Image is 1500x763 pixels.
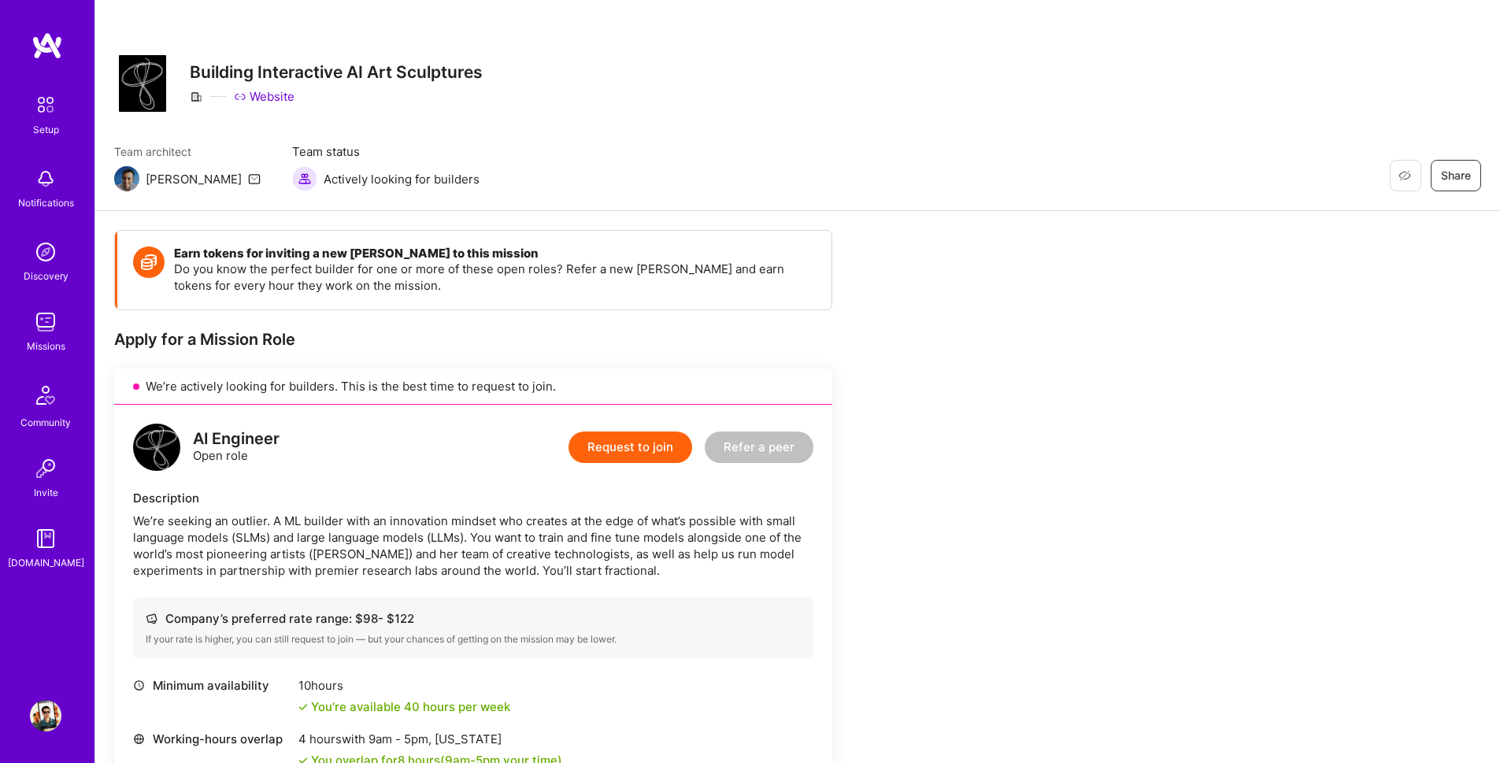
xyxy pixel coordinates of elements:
div: Company’s preferred rate range: $ 98 - $ 122 [146,610,801,627]
h4: Earn tokens for inviting a new [PERSON_NAME] to this mission [174,246,816,261]
img: Token icon [133,246,165,278]
i: icon Mail [248,172,261,185]
h3: Building Interactive AI Art Sculptures [190,62,483,82]
div: 4 hours with [US_STATE] [298,731,562,747]
a: User Avatar [26,700,65,732]
div: Missions [27,338,65,354]
div: [DOMAIN_NAME] [8,554,84,571]
div: Minimum availability [133,677,291,694]
img: Invite [30,453,61,484]
img: Community [27,376,65,414]
i: icon Check [298,702,308,712]
p: Do you know the perfect builder for one or more of these open roles? Refer a new [PERSON_NAME] an... [174,261,816,294]
img: Company Logo [119,55,166,112]
span: 9am - 5pm , [365,732,435,746]
span: Team architect [114,143,261,160]
img: logo [31,31,63,60]
span: Actively looking for builders [324,171,480,187]
button: Request to join [569,432,692,463]
div: Open role [193,431,280,464]
i: icon CompanyGray [190,91,202,103]
div: Discovery [24,268,69,284]
img: discovery [30,236,61,268]
i: icon EyeClosed [1398,169,1411,182]
img: setup [29,88,62,121]
div: Notifications [18,194,74,211]
img: User Avatar [30,700,61,732]
img: Actively looking for builders [292,166,317,191]
img: teamwork [30,306,61,338]
div: Community [20,414,71,431]
div: Apply for a Mission Role [114,329,832,350]
div: We’re seeking an outlier. A ML builder with an innovation mindset who creates at the edge of what... [133,513,813,579]
div: Working-hours overlap [133,731,291,747]
div: You're available 40 hours per week [298,698,510,715]
i: icon Cash [146,613,157,624]
i: icon Clock [133,680,145,691]
button: Share [1431,160,1481,191]
img: guide book [30,523,61,554]
img: bell [30,163,61,194]
button: Refer a peer [705,432,813,463]
div: Setup [33,121,59,138]
i: icon World [133,733,145,745]
span: Share [1441,168,1471,183]
span: Team status [292,143,480,160]
div: 10 hours [298,677,510,694]
div: Description [133,490,813,506]
img: logo [133,424,180,471]
div: AI Engineer [193,431,280,447]
img: Team Architect [114,166,139,191]
div: Invite [34,484,58,501]
div: We’re actively looking for builders. This is the best time to request to join. [114,369,832,405]
div: [PERSON_NAME] [146,171,242,187]
a: Website [234,88,294,105]
div: If your rate is higher, you can still request to join — but your chances of getting on the missio... [146,633,801,646]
